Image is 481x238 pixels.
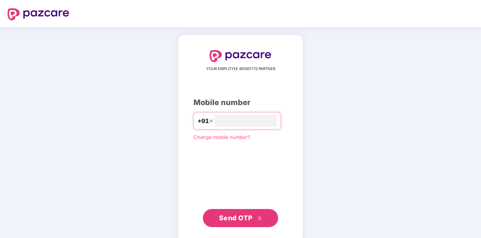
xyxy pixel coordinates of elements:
span: YOUR EMPLOYEE BENEFITS PARTNER [206,66,275,72]
span: Send OTP [219,214,253,222]
img: logo [210,50,271,62]
a: Change mobile number? [193,134,250,140]
span: +91 [198,116,209,126]
span: double-right [257,216,262,221]
span: down [209,119,213,123]
div: Mobile number [193,97,288,108]
img: logo [8,8,69,20]
button: Send OTPdouble-right [203,209,278,227]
